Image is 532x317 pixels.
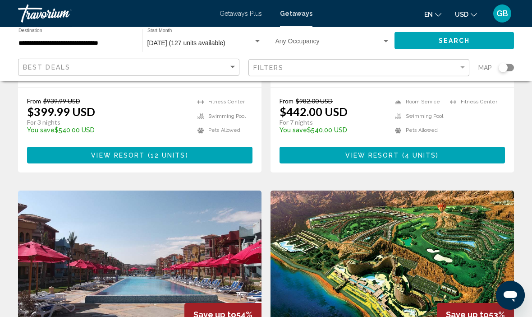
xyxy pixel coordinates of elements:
span: Filters [253,64,284,71]
a: Getaways Plus [220,10,262,17]
span: Map [478,61,492,74]
span: Swimming Pool [406,113,443,119]
span: Room Service [406,99,440,105]
span: From [280,97,294,105]
span: GB [496,9,508,18]
span: Fitness Center [461,99,497,105]
button: View Resort(12 units) [27,147,252,163]
button: Search [394,32,514,49]
mat-select: Sort by [23,64,237,71]
iframe: Button to launch messaging window [496,281,525,310]
span: 4 units [405,152,436,159]
button: View Resort(4 units) [280,147,505,163]
p: For 3 nights [27,118,188,126]
span: View Resort [345,152,399,159]
span: en [424,11,433,18]
button: Filter [248,59,470,77]
button: Change currency [455,8,477,21]
span: 12 units [151,152,186,159]
a: Getaways [280,10,312,17]
span: $982.00 USD [296,97,333,105]
p: $442.00 USD [280,105,348,118]
button: User Menu [491,4,514,23]
a: Travorium [18,5,211,23]
span: You save [280,126,307,134]
span: USD [455,11,468,18]
span: ( ) [145,152,188,159]
span: You save [27,126,55,134]
p: $540.00 USD [27,126,188,134]
span: Swimming Pool [208,113,246,119]
span: From [27,97,41,105]
p: For 7 nights [280,118,386,126]
span: Pets Allowed [208,127,240,133]
button: Change language [424,8,441,21]
span: Search [439,37,470,45]
span: Pets Allowed [406,127,438,133]
span: [DATE] (127 units available) [147,39,225,47]
span: Best Deals [23,64,70,71]
span: ( ) [399,152,439,159]
p: $540.00 USD [280,126,386,134]
span: $939.99 USD [43,97,80,105]
p: $399.99 USD [27,105,95,118]
span: View Resort [91,152,145,159]
span: Fitness Center [208,99,245,105]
